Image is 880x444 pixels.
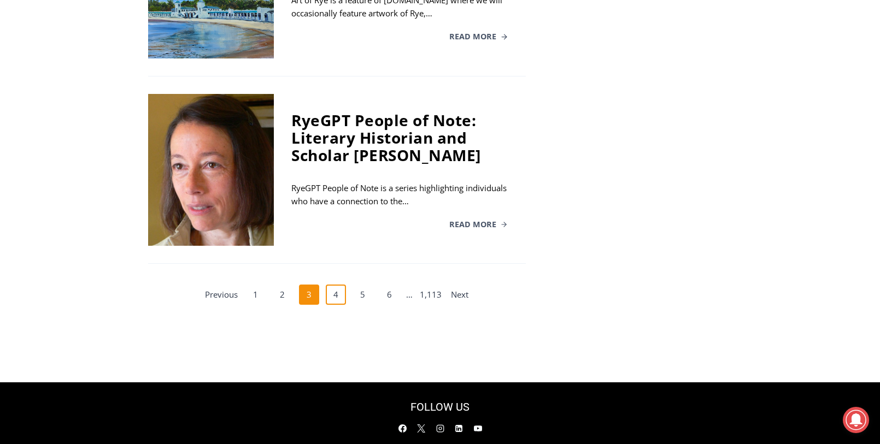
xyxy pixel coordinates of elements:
[299,285,320,305] span: 3
[379,285,400,305] a: 6
[394,421,410,437] a: Facebook
[348,399,532,415] h2: FOLLOW US
[449,33,496,40] span: Read More
[291,111,508,164] div: RyeGPT People of Note: Literary Historian and Scholar [PERSON_NAME]
[419,285,443,305] a: 1,113
[449,221,496,228] span: Read More
[272,285,293,305] a: 2
[326,285,347,305] a: 4
[406,286,413,304] span: …
[449,285,470,305] a: Next
[204,285,239,305] a: Previous
[353,285,373,305] a: 5
[413,421,430,437] a: X
[449,33,508,40] a: Read More
[451,421,467,437] a: Linkedin
[245,285,266,305] a: 1
[470,421,486,437] a: YouTube
[432,421,448,437] a: Instagram
[148,285,526,305] nav: Posts
[291,181,508,208] div: RyeGPT People of Note is a series highlighting individuals who have a connection to the…
[449,221,508,228] a: Read More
